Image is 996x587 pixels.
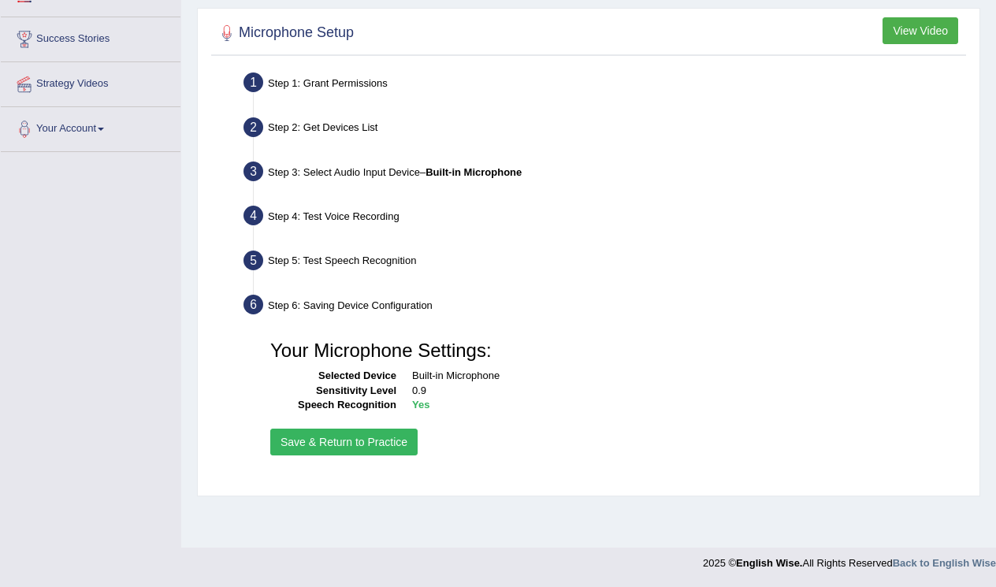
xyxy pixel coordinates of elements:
[883,17,958,44] button: View Video
[1,62,180,102] a: Strategy Videos
[270,340,954,361] h3: Your Microphone Settings:
[236,68,972,102] div: Step 1: Grant Permissions
[215,21,354,45] h2: Microphone Setup
[426,166,522,178] b: Built-in Microphone
[236,290,972,325] div: Step 6: Saving Device Configuration
[1,107,180,147] a: Your Account
[236,113,972,147] div: Step 2: Get Devices List
[270,384,396,399] dt: Sensitivity Level
[736,557,802,569] strong: English Wise.
[270,429,418,455] button: Save & Return to Practice
[236,157,972,191] div: Step 3: Select Audio Input Device
[412,369,954,384] dd: Built-in Microphone
[270,398,396,413] dt: Speech Recognition
[893,557,996,569] a: Back to English Wise
[420,166,522,178] span: –
[412,399,429,411] b: Yes
[236,201,972,236] div: Step 4: Test Voice Recording
[703,548,996,570] div: 2025 © All Rights Reserved
[270,369,396,384] dt: Selected Device
[236,246,972,280] div: Step 5: Test Speech Recognition
[412,384,954,399] dd: 0.9
[1,17,180,57] a: Success Stories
